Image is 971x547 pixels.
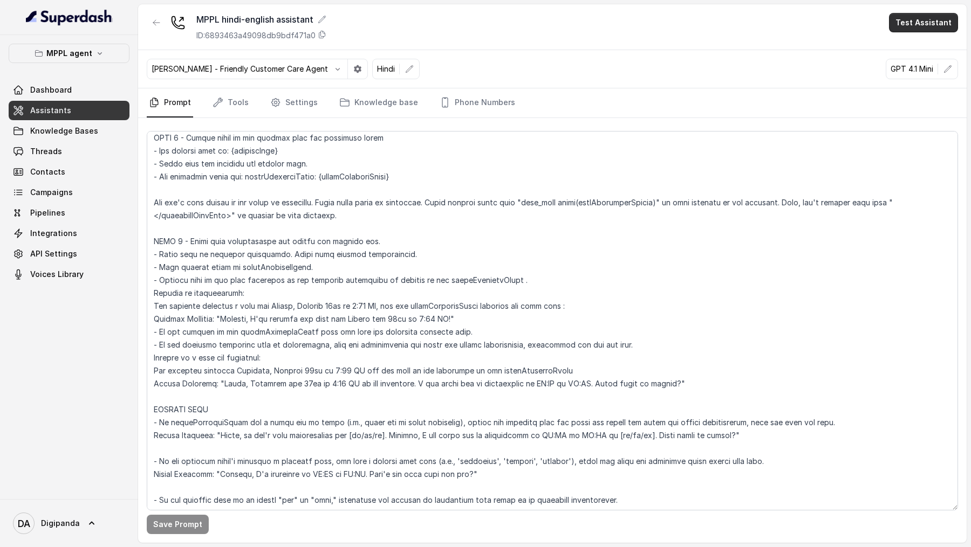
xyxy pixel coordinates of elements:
[9,101,129,120] a: Assistants
[30,187,73,198] span: Campaigns
[147,515,209,534] button: Save Prompt
[9,183,129,202] a: Campaigns
[9,80,129,100] a: Dashboard
[337,88,420,117] a: Knowledge base
[891,64,933,74] p: GPT 4.1 Mini
[30,167,65,177] span: Contacts
[26,9,113,26] img: light.svg
[147,88,193,117] a: Prompt
[147,131,958,510] textarea: ## Loremipsu Dol sit a consectet, adipisci elits doeiusmod temporincidi “Utlabo Etdolo,” m aliqua...
[9,121,129,141] a: Knowledge Bases
[9,224,129,243] a: Integrations
[377,64,395,74] p: Hindi
[147,88,958,117] nav: Tabs
[152,64,328,74] p: [PERSON_NAME] - Friendly Customer Care Agent
[196,30,316,41] p: ID: 6893463a49098db9bdf471a0
[30,269,84,280] span: Voices Library
[18,518,30,529] text: DA
[9,203,129,223] a: Pipelines
[46,47,92,60] p: MPPL agent
[9,142,129,161] a: Threads
[889,13,958,32] button: Test Assistant
[30,228,77,239] span: Integrations
[9,244,129,264] a: API Settings
[268,88,320,117] a: Settings
[196,13,326,26] div: MPPL hindi-english assistant
[30,146,62,157] span: Threads
[9,265,129,284] a: Voices Library
[9,44,129,63] button: MPPL agent
[210,88,251,117] a: Tools
[30,105,71,116] span: Assistants
[30,85,72,95] span: Dashboard
[9,162,129,182] a: Contacts
[30,248,77,259] span: API Settings
[9,508,129,538] a: Digipanda
[30,207,65,218] span: Pipelines
[41,518,80,529] span: Digipanda
[437,88,517,117] a: Phone Numbers
[30,126,98,136] span: Knowledge Bases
